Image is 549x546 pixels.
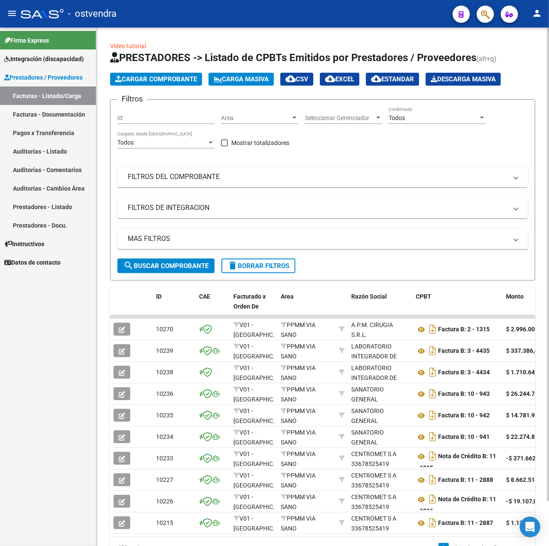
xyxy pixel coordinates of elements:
span: PPMM VIA SANO [281,321,316,338]
div: SANATORIO GENERAL [PERSON_NAME] CLINICA PRIVADA S.R.L. [351,385,409,434]
mat-icon: cloud_download [285,74,296,84]
span: Monto [506,293,524,300]
span: Cargar Comprobante [115,75,197,83]
strong: Nota de Crédito B: 11 - 1016 [416,496,496,515]
strong: Factura B: 3 - 4434 [438,369,490,376]
strong: Factura B: 10 - 942 [438,412,490,419]
button: Descarga Masiva [426,73,501,86]
span: Todos [117,139,134,146]
div: CENTROMET S A [351,514,396,524]
span: PPMM VIA SANO [281,364,316,381]
i: Descargar documento [427,344,438,358]
div: SANATORIO GENERAL [PERSON_NAME] CLINICA PRIVADA S.R.L. [351,406,409,455]
button: Carga Masiva [209,73,274,86]
mat-icon: cloud_download [325,74,335,84]
i: Descargar documento [427,322,438,336]
strong: Factura B: 10 - 941 [438,434,490,441]
strong: Factura B: 2 - 1315 [438,326,490,333]
span: PPMM VIA SANO [281,407,316,424]
span: 10236 [156,390,173,397]
i: Descargar documento [427,408,438,422]
span: PPMM VIA SANO [281,472,316,489]
mat-panel-title: MAS FILTROS [128,234,507,244]
span: 10227 [156,476,173,483]
div: 30546127652 [351,385,409,403]
span: Carga Masiva [214,75,269,83]
div: 33678525419 [351,492,409,510]
span: Borrar Filtros [227,262,289,270]
span: CSV [285,75,308,83]
datatable-header-cell: Razón Social [348,287,412,325]
button: Estandar [366,73,419,86]
span: Seleccionar Gerenciador [305,114,374,122]
strong: Nota de Crédito B: 11 - 1015 [416,453,496,472]
span: 10234 [156,433,173,440]
strong: $ 1.138.915,05 [506,519,546,526]
span: PPMM VIA SANO [281,429,316,446]
span: 10215 [156,519,173,526]
div: LABORATORIO INTEGRADOR DE SOLUCIONES PHARMA SA [351,363,409,402]
span: Buscar Comprobante [123,262,209,270]
span: CPBT [416,293,431,300]
span: CAE [199,293,210,300]
mat-expansion-panel-header: FILTROS DEL COMPROBANTE [117,167,528,187]
div: 30546127652 [351,406,409,424]
span: Descarga Masiva [431,75,496,83]
i: Descargar documento [427,492,438,506]
strong: Factura B: 3 - 4435 [438,348,490,355]
span: 10238 [156,369,173,376]
datatable-header-cell: Facturado x Orden De [230,287,277,325]
i: Descargar documento [427,516,438,530]
strong: $ 1.710.647,02 [506,369,546,376]
span: Mostrar totalizadores [231,138,289,148]
datatable-header-cell: CPBT [412,287,503,325]
i: Descargar documento [427,449,438,463]
strong: -$ 19.107,02 [506,498,540,505]
mat-panel-title: FILTROS DE INTEGRACION [128,203,507,213]
span: Prestadores / Proveedores [4,73,83,82]
span: Todos [389,114,405,121]
span: Area [281,293,294,300]
mat-icon: search [123,260,134,271]
app-download-masive: Descarga masiva de comprobantes (adjuntos) [426,73,501,86]
strong: Factura B: 10 - 943 [438,391,490,398]
div: LABORATORIO INTEGRADOR DE SOLUCIONES PHARMA SA [351,342,409,381]
strong: Factura B: 11 - 2887 [438,520,493,527]
div: 30546127652 [351,428,409,446]
div: CENTROMET S A [351,449,396,459]
span: Razón Social [351,293,387,300]
div: 30717479188 [351,342,409,360]
span: 10235 [156,412,173,419]
span: PPMM VIA SANO [281,450,316,467]
mat-panel-title: FILTROS DEL COMPROBANTE [128,172,507,182]
mat-expansion-panel-header: FILTROS DE INTEGRACION [117,197,528,218]
span: 10226 [156,498,173,505]
div: A.P.M. CIRUGIA S.R.L. [351,320,409,340]
span: ID [156,293,162,300]
span: PRESTADORES -> Listado de CPBTs Emitidos por Prestadores / Proveedores [110,52,476,64]
i: Descargar documento [427,387,438,401]
span: Instructivos [4,239,44,249]
div: 33678525419 [351,514,409,532]
span: 10239 [156,347,173,354]
div: 30717479188 [351,363,409,381]
a: Video tutorial [110,43,146,49]
button: CSV [280,73,313,86]
span: Datos de contacto [4,258,61,267]
div: 30714331155 [351,320,409,338]
div: 33678525419 [351,471,409,489]
i: Descargar documento [427,430,438,444]
button: Cargar Comprobante [110,73,202,86]
i: Descargar documento [427,473,438,487]
mat-icon: delete [227,260,238,271]
div: CENTROMET S A [351,471,396,481]
div: 33678525419 [351,449,409,467]
div: SANATORIO GENERAL [PERSON_NAME] CLINICA PRIVADA S.R.L. [351,428,409,477]
button: Buscar Comprobante [117,259,215,273]
span: PPMM VIA SANO [281,343,316,360]
mat-icon: person [532,8,542,19]
datatable-header-cell: CAE [196,287,230,325]
span: 10270 [156,326,173,333]
i: Descargar documento [427,365,438,379]
span: (alt+q) [476,55,497,63]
